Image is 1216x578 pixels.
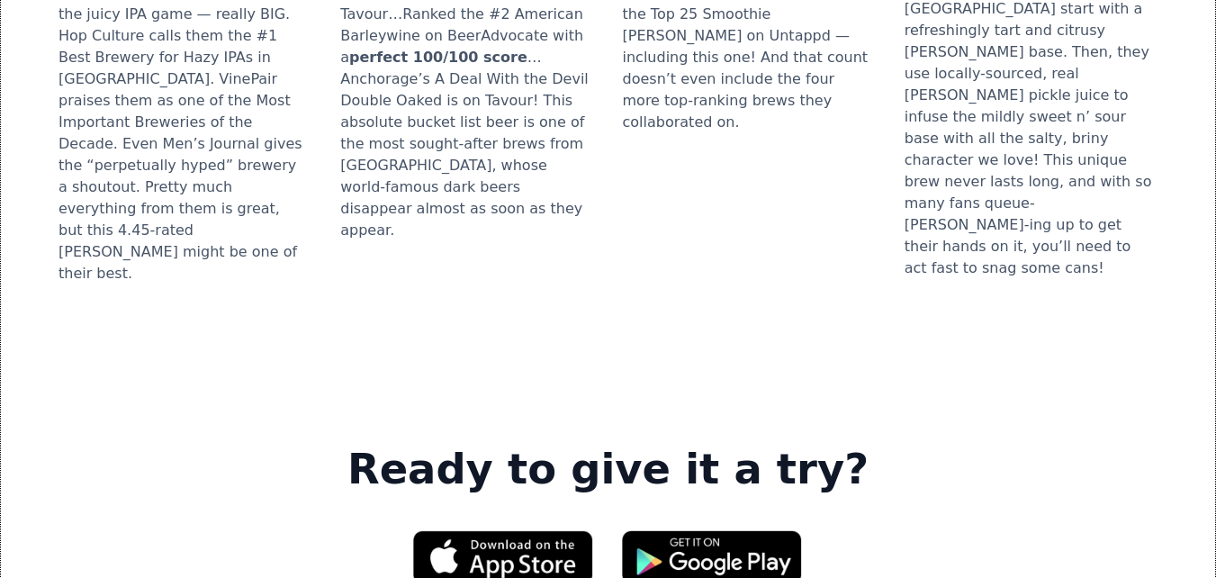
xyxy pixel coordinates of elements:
[347,445,869,495] strong: Ready to give it a try?
[349,49,527,66] strong: perfect 100/100 score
